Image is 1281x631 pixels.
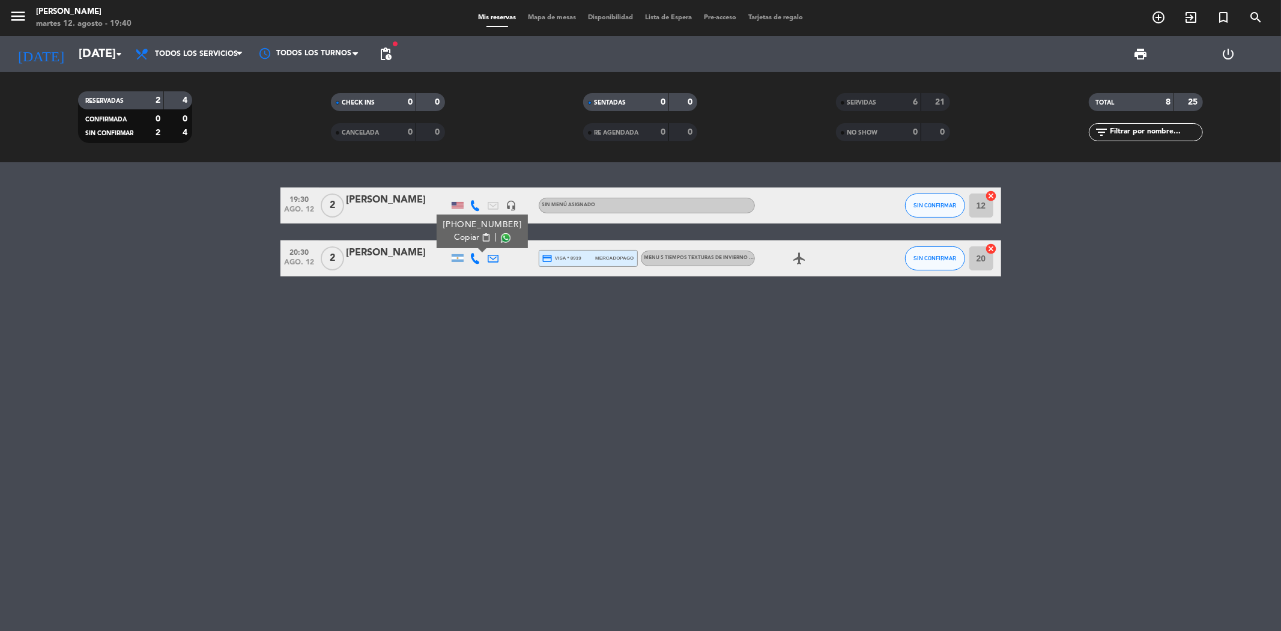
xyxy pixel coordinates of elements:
span: ago. 12 [285,258,315,272]
span: SIN CONFIRMAR [913,255,956,261]
strong: 8 [1166,98,1170,106]
span: SERVIDAS [847,100,876,106]
span: SENTADAS [594,100,626,106]
strong: 0 [688,98,695,106]
span: Tarjetas de regalo [742,14,809,21]
strong: 0 [408,128,413,136]
div: [PERSON_NAME] [347,192,449,208]
button: menu [9,7,27,29]
span: Disponibilidad [582,14,639,21]
strong: 0 [661,98,665,106]
div: [PERSON_NAME] [347,245,449,261]
strong: 6 [913,98,918,106]
span: Lista de Espera [639,14,698,21]
i: power_settings_new [1221,47,1235,61]
span: | [494,231,497,244]
i: turned_in_not [1216,10,1231,25]
input: Filtrar por nombre... [1109,126,1202,139]
span: MENU 5 TIEMPOS TEXTURAS DE INVIERNO "MEDIA GAMA" [644,255,787,260]
i: [DATE] [9,41,73,67]
strong: 0 [183,115,190,123]
strong: 0 [661,128,665,136]
span: RE AGENDADA [594,130,638,136]
span: pending_actions [378,47,393,61]
div: [PERSON_NAME] [36,6,132,18]
strong: 0 [913,128,918,136]
strong: 25 [1188,98,1200,106]
span: 2 [321,246,344,270]
strong: 0 [688,128,695,136]
span: SIN CONFIRMAR [85,130,133,136]
span: mercadopago [595,254,634,262]
span: ago. 12 [285,206,315,219]
strong: 4 [183,96,190,105]
span: TOTAL [1096,100,1115,106]
span: visa * 8919 [542,253,581,264]
span: Mis reservas [472,14,522,21]
span: SIN CONFIRMAR [913,202,956,209]
i: cancel [986,243,998,255]
i: search [1249,10,1263,25]
span: 20:30 [285,245,315,258]
strong: 0 [156,115,160,123]
span: Mapa de mesas [522,14,582,21]
span: CONFIRMADA [85,117,127,123]
i: add_circle_outline [1151,10,1166,25]
span: print [1134,47,1148,61]
strong: 4 [183,129,190,137]
span: Copiar [454,231,479,244]
span: 19:30 [285,192,315,206]
strong: 21 [936,98,948,106]
strong: 0 [435,98,442,106]
i: cancel [986,190,998,202]
strong: 2 [156,129,160,137]
span: RESERVADAS [85,98,124,104]
span: fiber_manual_record [392,40,399,47]
span: Todos los servicios [155,50,238,58]
i: credit_card [542,253,553,264]
button: SIN CONFIRMAR [905,246,965,270]
i: airplanemode_active [793,251,807,266]
span: Pre-acceso [698,14,742,21]
span: content_paste [481,233,490,242]
i: headset_mic [506,200,517,211]
button: Copiarcontent_paste [454,231,491,244]
i: filter_list [1095,125,1109,139]
i: arrow_drop_down [112,47,126,61]
span: 2 [321,194,344,218]
button: SIN CONFIRMAR [905,194,965,218]
div: martes 12. agosto - 19:40 [36,18,132,30]
span: NO SHOW [847,130,877,136]
strong: 0 [940,128,948,136]
strong: 0 [435,128,442,136]
strong: 2 [156,96,160,105]
div: LOG OUT [1184,36,1272,72]
i: menu [9,7,27,25]
div: [PHONE_NUMBER] [443,219,521,231]
span: CHECK INS [342,100,375,106]
span: Sin menú asignado [542,203,596,207]
span: CANCELADA [342,130,379,136]
strong: 0 [408,98,413,106]
i: exit_to_app [1184,10,1198,25]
